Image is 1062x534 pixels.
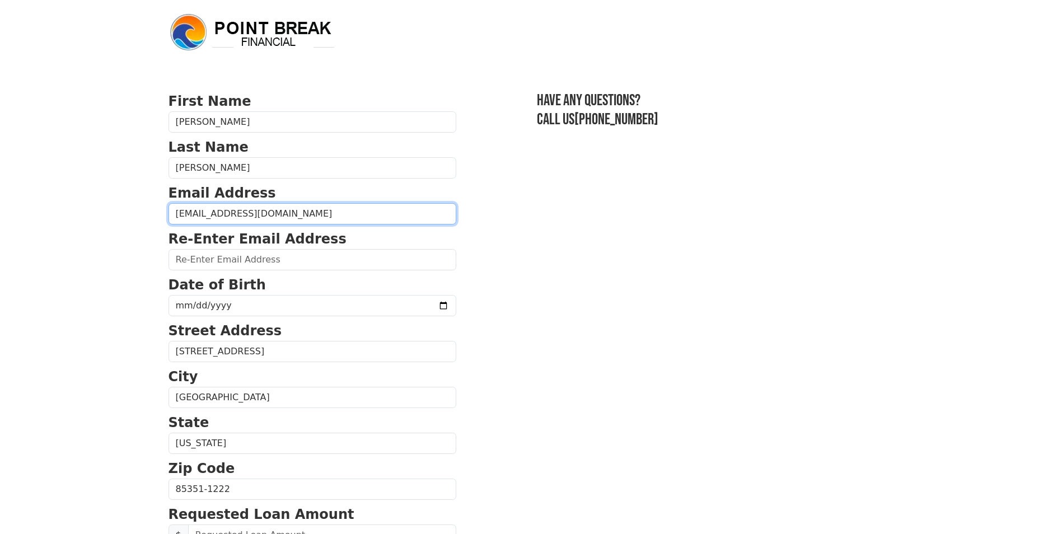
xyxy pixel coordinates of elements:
input: Email Address [169,203,456,224]
input: Re-Enter Email Address [169,249,456,270]
strong: Last Name [169,139,249,155]
strong: Zip Code [169,461,235,476]
input: First Name [169,111,456,133]
strong: Email Address [169,185,276,201]
a: [PHONE_NUMBER] [574,110,658,129]
h3: Have any questions? [537,91,894,110]
strong: First Name [169,93,251,109]
strong: State [169,415,209,430]
strong: City [169,369,198,385]
img: logo.png [169,12,336,53]
strong: Re-Enter Email Address [169,231,347,247]
h3: Call us [537,110,894,129]
strong: Date of Birth [169,277,266,293]
input: Street Address [169,341,456,362]
input: Zip Code [169,479,456,500]
strong: Requested Loan Amount [169,507,354,522]
input: City [169,387,456,408]
input: Last Name [169,157,456,179]
strong: Street Address [169,323,282,339]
